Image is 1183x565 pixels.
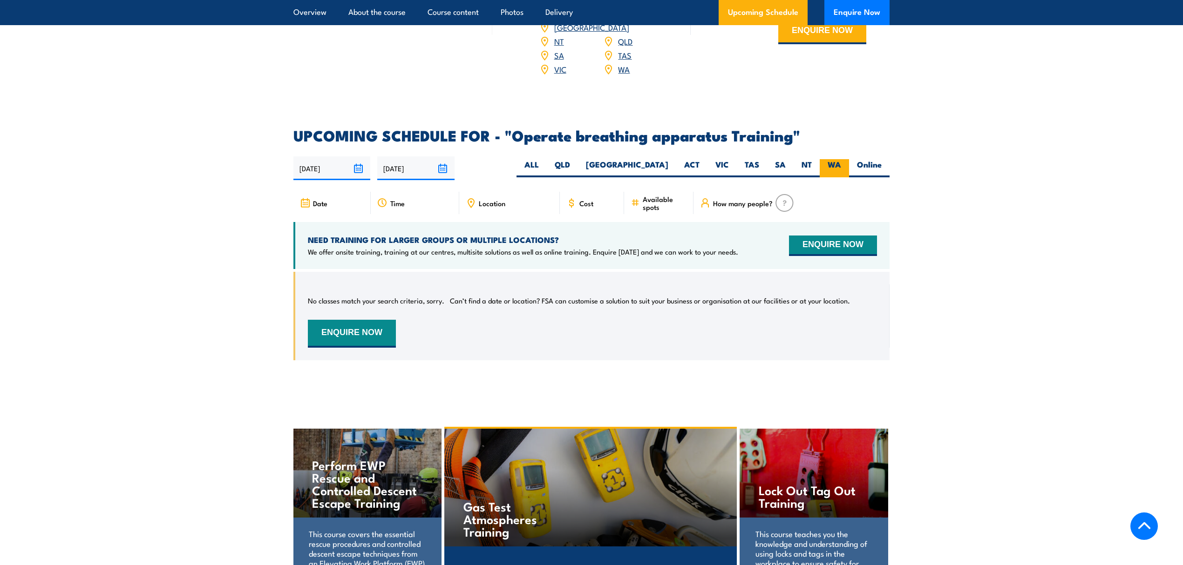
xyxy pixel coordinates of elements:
[767,159,794,177] label: SA
[789,235,877,256] button: ENQUIRE NOW
[450,296,850,305] p: Can’t find a date or location? FSA can customise a solution to suit your business or organisation...
[676,159,707,177] label: ACT
[820,159,849,177] label: WA
[293,156,370,180] input: From date
[554,63,566,74] a: VIC
[794,159,820,177] label: NT
[308,320,396,348] button: ENQUIRE NOW
[737,159,767,177] label: TAS
[390,199,405,207] span: Time
[308,296,444,305] p: No classes match your search criteria, sorry.
[308,235,738,245] h4: NEED TRAINING FOR LARGER GROUPS OR MULTIPLE LOCATIONS?
[479,199,505,207] span: Location
[313,199,327,207] span: Date
[778,19,866,44] button: ENQUIRE NOW
[554,35,564,47] a: NT
[312,458,422,509] h4: Perform EWP Rescue and Controlled Descent Escape Training
[578,159,676,177] label: [GEOGRAPHIC_DATA]
[707,159,737,177] label: VIC
[554,21,629,33] a: [GEOGRAPHIC_DATA]
[293,128,890,141] h2: UPCOMING SCHEDULE FOR - "Operate breathing apparatus Training"
[713,199,773,207] span: How many people?
[618,49,632,61] a: TAS
[759,484,869,509] h4: Lock Out Tag Out Training
[554,49,564,61] a: SA
[517,159,547,177] label: ALL
[377,156,454,180] input: To date
[618,35,632,47] a: QLD
[308,247,738,256] p: We offer onsite training, training at our centres, multisite solutions as well as online training...
[547,159,578,177] label: QLD
[849,159,890,177] label: Online
[618,63,630,74] a: WA
[643,195,687,211] span: Available spots
[463,500,573,538] h4: Gas Test Atmospheres Training
[579,199,593,207] span: Cost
